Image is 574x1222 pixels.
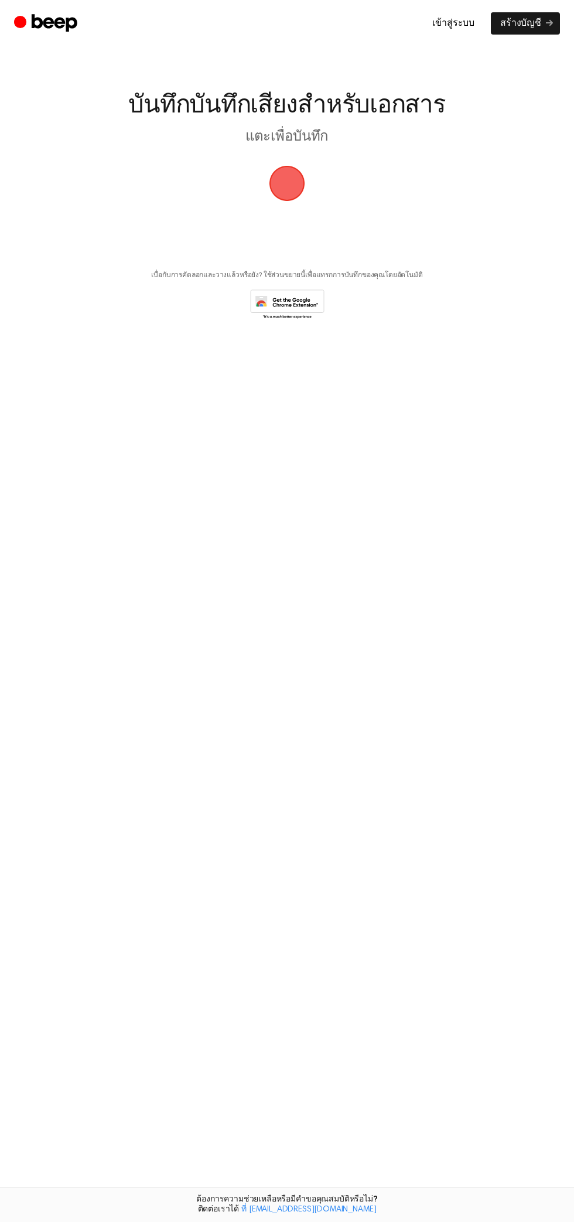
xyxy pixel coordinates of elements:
font: เบื่อกับการคัดลอกและวางแล้วหรือยัง? ใช้ส่วนขยายนี้เพื่อแทรกการบันทึกของคุณโดยอัตโนมัติ [151,272,422,279]
font: แตะเพื่อบันทึก [245,130,329,144]
img: โลโก้บี๊บ [269,166,305,201]
font: ติดต่อเราได้ [198,1206,240,1214]
font: ต้องการความช่วยเหลือหรือมีคำขอคุณสมบัติหรือไม่? [196,1195,377,1203]
font: บันทึกบันทึกเสียงสำหรับเอกสาร [128,94,445,118]
font: เข้าสู่ระบบ [432,19,474,28]
a: ที่ [EMAIL_ADDRESS][DOMAIN_NAME] [241,1206,376,1214]
font: สร้างบัญชี [500,19,541,28]
a: เข้าสู่ระบบ [423,12,484,35]
a: สร้างบัญชี [491,12,560,35]
a: บี๊บ [14,12,80,35]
